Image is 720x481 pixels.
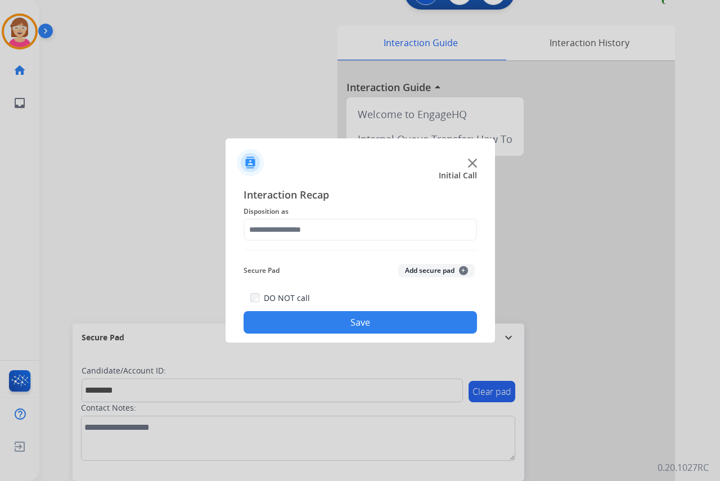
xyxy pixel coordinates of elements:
p: 0.20.1027RC [658,461,709,474]
span: Disposition as [244,205,477,218]
img: contactIcon [237,149,264,176]
button: Add secure pad+ [398,264,475,277]
span: Secure Pad [244,264,280,277]
span: Interaction Recap [244,187,477,205]
span: Initial Call [439,170,477,181]
button: Save [244,311,477,334]
span: + [459,266,468,275]
label: DO NOT call [264,293,310,304]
